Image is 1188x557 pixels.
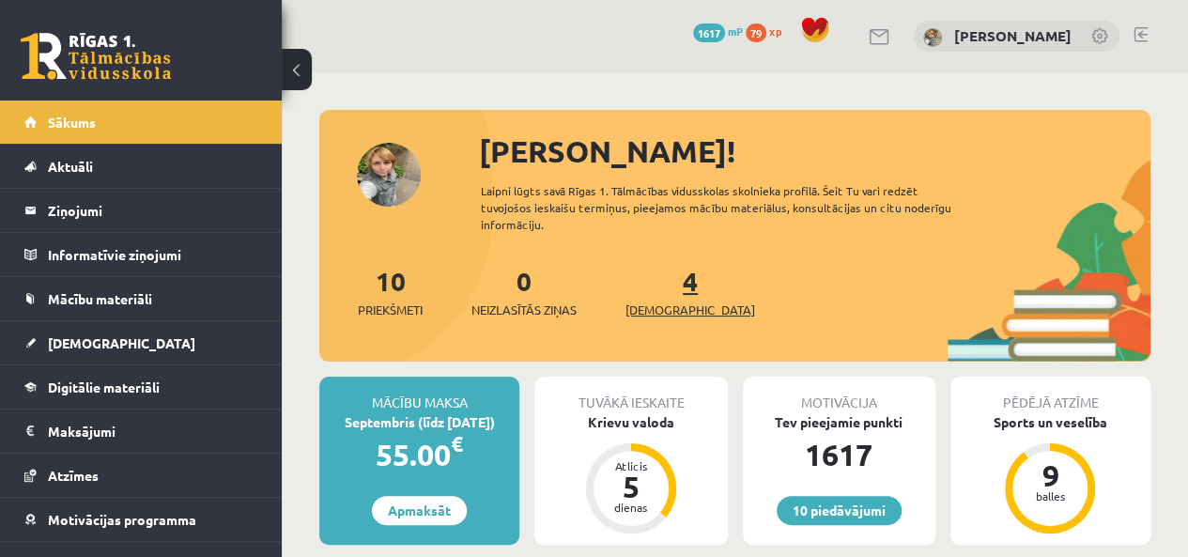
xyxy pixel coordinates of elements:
span: [DEMOGRAPHIC_DATA] [625,301,755,319]
a: 4[DEMOGRAPHIC_DATA] [625,264,755,319]
div: 55.00 [319,432,519,477]
a: 79 xp [746,23,791,39]
a: Digitālie materiāli [24,365,258,409]
legend: Maksājumi [48,410,258,453]
a: 1617 mP [693,23,743,39]
span: 79 [746,23,766,42]
legend: Ziņojumi [48,189,258,232]
a: Sports un veselība 9 balles [950,412,1150,536]
div: Krievu valoda [534,412,727,432]
div: Tev pieejamie punkti [743,412,935,432]
div: [PERSON_NAME]! [479,129,1150,174]
span: 1617 [693,23,725,42]
span: Neizlasītās ziņas [471,301,577,319]
div: Septembris (līdz [DATE]) [319,412,519,432]
span: Priekšmeti [358,301,423,319]
a: Aktuāli [24,145,258,188]
div: Tuvākā ieskaite [534,377,727,412]
a: Apmaksāt [372,496,467,525]
a: Mācību materiāli [24,277,258,320]
img: Rita Dmitrijeva [923,28,942,47]
span: Sākums [48,114,96,131]
span: Digitālie materiāli [48,379,160,395]
a: Ziņojumi [24,189,258,232]
div: 1617 [743,432,935,477]
a: Motivācijas programma [24,498,258,541]
div: Sports un veselība [950,412,1150,432]
span: Aktuāli [48,158,93,175]
a: Krievu valoda Atlicis 5 dienas [534,412,727,536]
div: Atlicis [603,460,659,472]
a: 10Priekšmeti [358,264,423,319]
div: 5 [603,472,659,502]
span: Mācību materiāli [48,290,152,307]
legend: Informatīvie ziņojumi [48,233,258,276]
a: 10 piedāvājumi [777,496,902,525]
div: dienas [603,502,659,513]
a: Atzīmes [24,454,258,497]
div: Motivācija [743,377,935,412]
div: 9 [1022,460,1078,490]
a: Informatīvie ziņojumi [24,233,258,276]
span: Atzīmes [48,467,99,484]
span: Motivācijas programma [48,511,196,528]
a: 0Neizlasītās ziņas [471,264,577,319]
a: Maksājumi [24,410,258,453]
a: [PERSON_NAME] [954,26,1072,45]
a: Sākums [24,101,258,144]
span: [DEMOGRAPHIC_DATA] [48,334,195,351]
a: [DEMOGRAPHIC_DATA] [24,321,258,364]
a: Rīgas 1. Tālmācības vidusskola [21,33,171,80]
div: Mācību maksa [319,377,519,412]
span: mP [728,23,743,39]
span: € [451,430,463,457]
div: Laipni lūgts savā Rīgas 1. Tālmācības vidusskolas skolnieka profilā. Šeit Tu vari redzēt tuvojošo... [481,182,980,233]
div: balles [1022,490,1078,502]
span: xp [769,23,781,39]
div: Pēdējā atzīme [950,377,1150,412]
